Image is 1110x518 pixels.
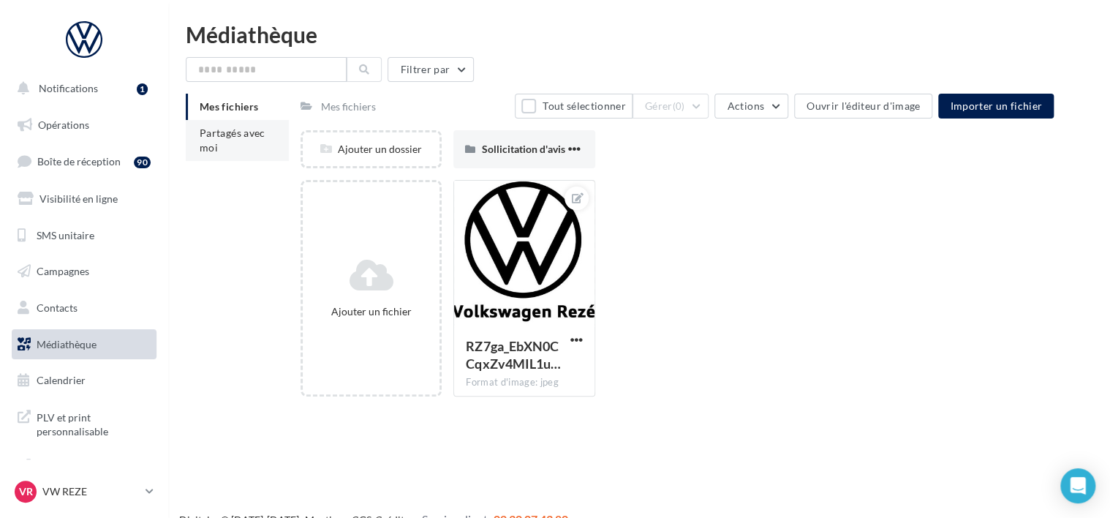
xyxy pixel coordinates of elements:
[481,143,565,155] span: Sollicitation d'avis
[9,220,159,251] a: SMS unitaire
[309,304,434,319] div: Ajouter un fichier
[37,338,97,350] span: Médiathèque
[37,155,121,168] span: Boîte de réception
[794,94,932,119] button: Ouvrir l'éditeur d'image
[303,142,439,157] div: Ajouter un dossier
[633,94,709,119] button: Gérer(0)
[39,192,118,205] span: Visibilité en ligne
[727,100,763,112] span: Actions
[37,301,78,314] span: Contacts
[9,402,159,445] a: PLV et print personnalisable
[134,157,151,168] div: 90
[321,100,376,114] div: Mes fichiers
[200,127,265,154] span: Partagés avec moi
[466,376,582,389] div: Format d'image: jpeg
[200,100,258,113] span: Mes fichiers
[714,94,788,119] button: Actions
[673,100,685,112] span: (0)
[186,23,1092,45] div: Médiathèque
[9,256,159,287] a: Campagnes
[9,365,159,396] a: Calendrier
[37,265,89,277] span: Campagnes
[37,374,86,386] span: Calendrier
[137,83,148,95] div: 1
[9,329,159,360] a: Médiathèque
[9,146,159,177] a: Boîte de réception90
[466,338,560,372] span: RZ7ga_EbXN0CCqxZv4MIL1u3lCIGZsebcsFVrNsqdKj0Zx8AmpA8WaH-1-vpJQyk_aQEaeXdG02_oolO=s0
[9,184,159,214] a: Visibilité en ligne
[388,57,474,82] button: Filtrer par
[938,94,1054,119] button: Importer un fichier
[9,110,159,140] a: Opérations
[42,484,140,499] p: VW REZE
[37,408,151,439] span: PLV et print personnalisable
[12,478,156,506] a: VR VW REZE
[515,94,632,119] button: Tout sélectionner
[9,73,154,104] button: Notifications 1
[9,451,159,494] a: Campagnes DataOnDemand
[9,293,159,323] a: Contacts
[37,457,151,488] span: Campagnes DataOnDemand
[38,119,89,131] span: Opérations
[37,228,94,241] span: SMS unitaire
[39,82,98,94] span: Notifications
[19,484,33,499] span: VR
[1060,468,1095,503] div: Open Intercom Messenger
[950,100,1042,112] span: Importer un fichier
